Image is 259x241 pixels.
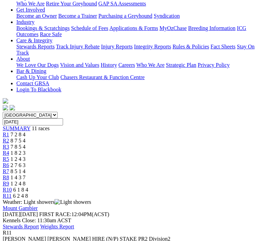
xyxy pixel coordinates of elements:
div: Get Involved [16,13,256,19]
a: Schedule of Fees [71,25,108,31]
a: R6 [3,162,9,168]
div: Kennels Close: 11:30am ACST [3,217,256,224]
a: Race Safe [40,31,62,37]
a: R3 [3,144,9,150]
span: 12:04PM(ACST) [39,211,109,217]
a: Cash Up Your Club [16,74,59,80]
a: Weights Report [40,224,74,229]
a: Integrity Reports [134,44,171,49]
a: Industry [16,19,34,25]
a: Fact Sheets [211,44,235,49]
a: Login To Blackbook [16,87,61,92]
a: Privacy Policy [198,62,230,68]
div: Industry [16,25,256,37]
a: History [101,62,117,68]
a: Stewards Report [3,224,39,229]
span: 8 5 1 4 [11,168,26,174]
a: Become a Trainer [58,13,97,19]
a: Mount Gambier [3,205,38,211]
a: R7 [3,168,9,174]
input: Select date [3,118,63,125]
div: Care & Integrity [16,44,256,56]
span: [DATE] [3,211,38,217]
a: Track Injury Rebate [56,44,100,49]
span: 11 races [32,125,49,131]
span: 1 2 4 3 [11,156,26,162]
span: Weather: Light showers [3,199,91,205]
span: [DATE] [3,211,20,217]
a: SUMMARY [3,125,30,131]
a: Become an Owner [16,13,57,19]
span: FIRST RACE: [39,211,71,217]
a: R9 [3,181,9,186]
span: 2 7 6 3 [11,162,26,168]
a: GAP SA Assessments [98,1,146,6]
span: 1 2 4 8 [11,181,26,186]
span: 1 8 2 3 [11,150,26,156]
a: R11 [3,193,12,199]
a: Applications & Forms [109,25,158,31]
a: R1 [3,132,9,137]
span: 8 7 5 4 [11,138,26,144]
a: Strategic Plan [166,62,196,68]
a: Chasers Restaurant & Function Centre [60,74,144,80]
img: logo-grsa-white.png [3,98,8,104]
a: About [16,56,30,62]
span: 7 8 5 4 [11,144,26,150]
a: Bar & Dining [16,68,46,74]
span: 6 2 4 8 [13,193,28,199]
img: twitter.svg [10,105,15,110]
a: We Love Our Dogs [16,62,59,68]
a: Rules & Policies [172,44,209,49]
a: Care & Integrity [16,37,52,43]
span: 1 4 3 7 [11,175,26,180]
a: Retire Your Greyhound [46,1,97,6]
a: R2 [3,138,9,144]
img: facebook.svg [3,105,8,110]
a: Stewards Reports [16,44,55,49]
a: Syndication [154,13,180,19]
a: Stay On Track [16,44,255,56]
a: Bookings & Scratchings [16,25,70,31]
a: R8 [3,175,9,180]
a: Who We Are [136,62,165,68]
span: R11 [3,230,12,236]
a: Careers [118,62,135,68]
span: 7 2 8 4 [11,132,26,137]
a: Get Involved [16,7,45,13]
a: Who We Are [16,1,45,6]
a: R10 [3,187,12,193]
a: Purchasing a Greyhound [98,13,152,19]
a: ICG Outcomes [16,25,246,37]
a: Injury Reports [101,44,133,49]
span: 6 1 8 4 [13,187,28,193]
a: Vision and Values [60,62,99,68]
div: Greyhounds as Pets [16,1,256,7]
a: R4 [3,150,9,156]
img: Light showers [55,199,91,205]
a: Breeding Information [188,25,235,31]
a: R5 [3,156,9,162]
a: Contact GRSA [16,80,49,86]
a: MyOzChase [159,25,187,31]
div: Bar & Dining [16,74,256,80]
div: About [16,62,256,68]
